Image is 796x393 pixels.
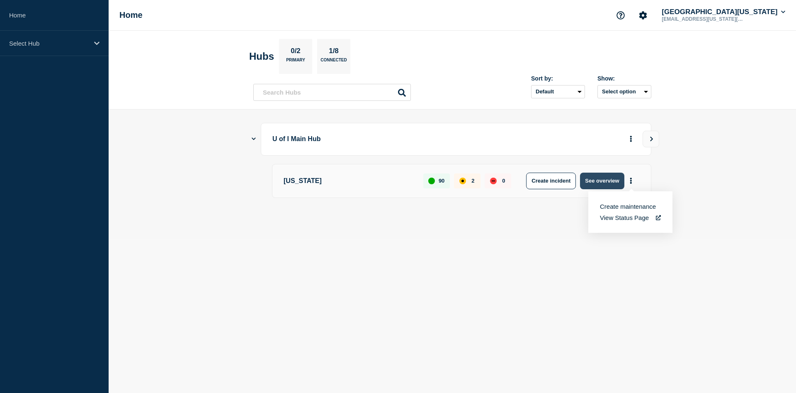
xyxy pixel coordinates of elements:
[439,178,444,184] p: 90
[119,10,143,20] h1: Home
[634,7,652,24] button: Account settings
[626,173,636,188] button: More actions
[253,84,411,101] input: Search Hubs
[490,178,497,184] div: down
[597,85,651,98] button: Select option
[660,16,746,22] p: [EMAIL_ADDRESS][US_STATE][DOMAIN_NAME]
[597,75,651,82] div: Show:
[612,7,629,24] button: Support
[526,173,576,189] button: Create incident
[471,178,474,184] p: 2
[459,178,466,184] div: affected
[286,58,305,66] p: Primary
[320,58,347,66] p: Connected
[600,214,661,221] a: View Status Page
[531,75,585,82] div: Sort by:
[249,51,274,62] h2: Hubs
[580,173,624,189] button: See overview
[252,136,256,142] button: Show Connected Hubs
[428,178,435,184] div: up
[288,47,304,58] p: 0/2
[531,85,585,98] select: Sort by
[272,132,502,147] p: U of I Main Hub
[9,40,89,47] p: Select Hub
[326,47,342,58] p: 1/8
[626,132,636,147] button: More actions
[284,173,414,189] p: [US_STATE]
[600,203,656,210] button: Create maintenance
[643,131,659,147] button: View
[660,8,787,16] button: [GEOGRAPHIC_DATA][US_STATE]
[502,178,505,184] p: 0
